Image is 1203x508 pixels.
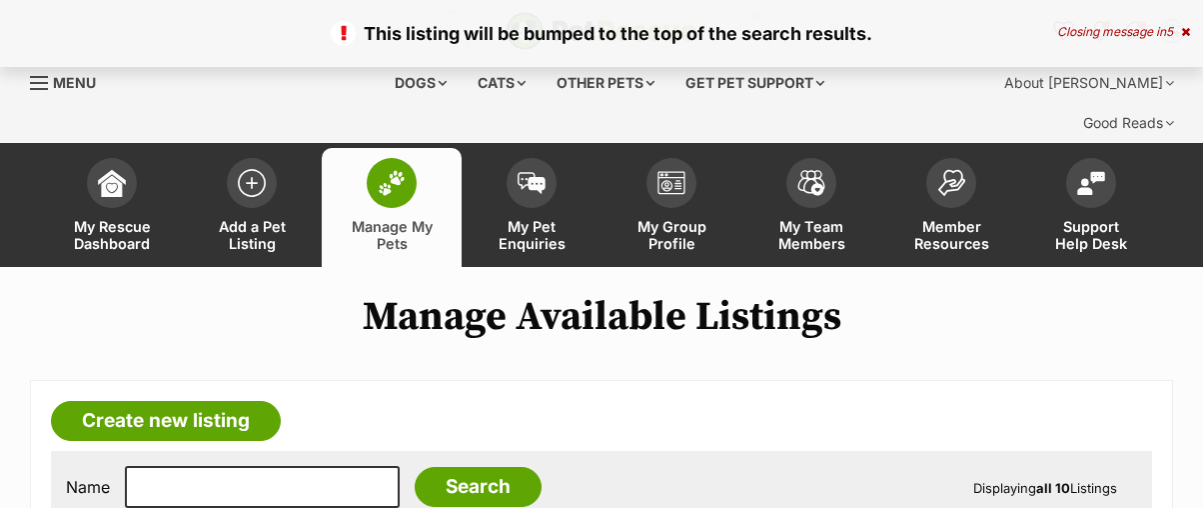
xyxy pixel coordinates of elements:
span: My Team Members [766,218,856,252]
div: Other pets [543,63,668,103]
a: My Team Members [741,148,881,267]
span: 5 [1166,24,1173,39]
a: Menu [30,63,110,99]
a: Manage My Pets [322,148,462,267]
span: Member Resources [906,218,996,252]
img: member-resources-icon-8e73f808a243e03378d46382f2149f9095a855e16c252ad45f914b54edf8863c.svg [937,169,965,196]
label: Name [66,478,110,496]
img: pet-enquiries-icon-7e3ad2cf08bfb03b45e93fb7055b45f3efa6380592205ae92323e6603595dc1f.svg [518,172,546,194]
div: Get pet support [671,63,838,103]
span: My Rescue Dashboard [67,218,157,252]
span: My Pet Enquiries [487,218,577,252]
a: My Rescue Dashboard [42,148,182,267]
div: About [PERSON_NAME] [990,63,1188,103]
a: Member Resources [881,148,1021,267]
img: group-profile-icon-3fa3cf56718a62981997c0bc7e787c4b2cf8bcc04b72c1350f741eb67cf2f40e.svg [657,171,685,195]
div: Good Reads [1069,103,1188,143]
img: dashboard-icon-eb2f2d2d3e046f16d808141f083e7271f6b2e854fb5c12c21221c1fb7104beca.svg [98,169,126,197]
img: team-members-icon-5396bd8760b3fe7c0b43da4ab00e1e3bb1a5d9ba89233759b79545d2d3fc5d0d.svg [797,170,825,196]
span: Displaying Listings [973,480,1117,496]
a: Add a Pet Listing [182,148,322,267]
img: manage-my-pets-icon-02211641906a0b7f246fdf0571729dbe1e7629f14944591b6c1af311fb30b64b.svg [378,170,406,196]
p: This listing will be bumped to the top of the search results. [20,20,1183,47]
span: Manage My Pets [347,218,437,252]
a: Create new listing [51,401,281,441]
span: Add a Pet Listing [207,218,297,252]
span: My Group Profile [626,218,716,252]
a: Support Help Desk [1021,148,1161,267]
strong: all 10 [1036,480,1070,496]
span: Support Help Desk [1046,218,1136,252]
img: help-desk-icon-fdf02630f3aa405de69fd3d07c3f3aa587a6932b1a1747fa1d2bba05be0121f9.svg [1077,171,1105,195]
div: Closing message in [1057,25,1190,39]
span: Menu [53,74,96,91]
input: Search [415,467,542,507]
a: My Pet Enquiries [462,148,601,267]
a: My Group Profile [601,148,741,267]
img: add-pet-listing-icon-0afa8454b4691262ce3f59096e99ab1cd57d4a30225e0717b998d2c9b9846f56.svg [238,169,266,197]
div: Dogs [381,63,461,103]
div: Cats [464,63,540,103]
